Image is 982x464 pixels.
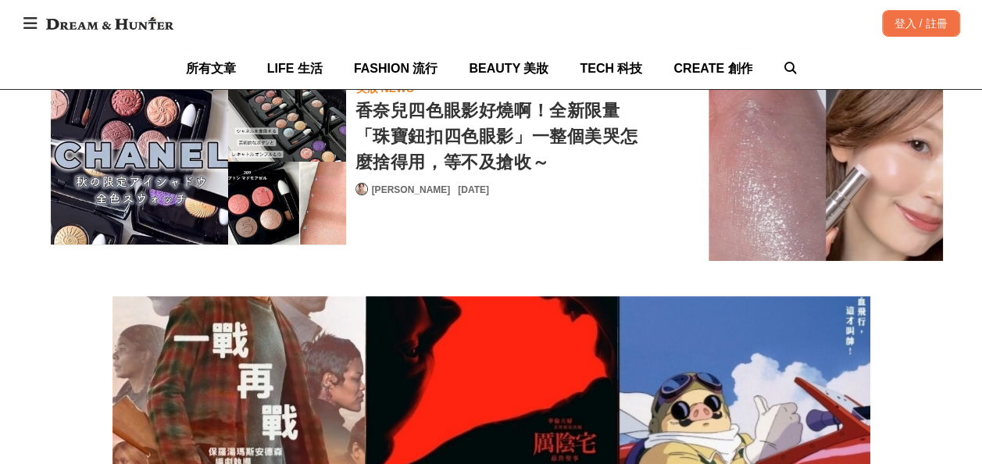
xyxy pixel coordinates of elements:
a: 香奈兒四色眼影好燒啊！全新限量「珠寶鈕扣四色眼影」一整個美哭怎麼捨得用，等不及搶收～ [355,98,651,175]
a: [PERSON_NAME] [372,183,451,197]
a: LIFE 生活 [267,48,323,89]
span: 所有文章 [186,62,236,75]
span: TECH 科技 [580,62,642,75]
a: BEAUTY 美妝 [469,48,548,89]
a: 香奈兒四色眼影好燒啊！全新限量「珠寶鈕扣四色眼影」一整個美哭怎麼捨得用，等不及搶收～ [51,79,346,245]
a: FASHION 流行 [354,48,438,89]
span: FASHION 流行 [354,62,438,75]
img: Avatar [356,184,367,195]
span: CREATE 創作 [673,62,752,75]
a: Avatar [355,183,368,195]
a: CREATE 創作 [673,48,752,89]
span: BEAUTY 美妝 [469,62,548,75]
div: 登入 / 註冊 [882,10,960,37]
span: LIFE 生活 [267,62,323,75]
a: TECH 科技 [580,48,642,89]
div: [DATE] [458,183,489,197]
a: 所有文章 [186,48,236,89]
img: Dream & Hunter [38,9,181,37]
